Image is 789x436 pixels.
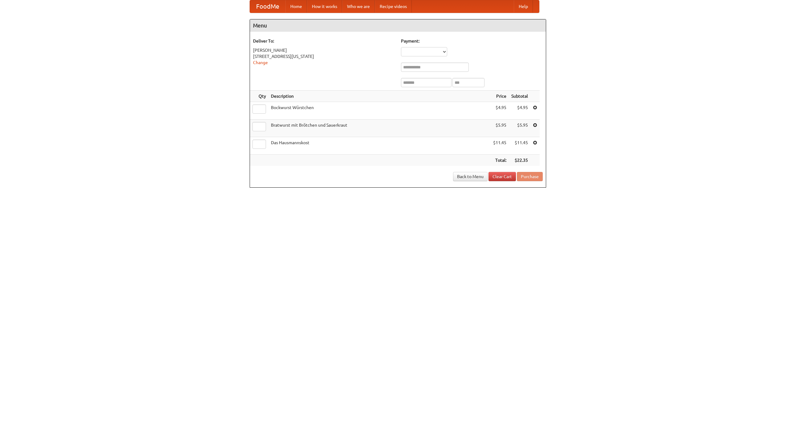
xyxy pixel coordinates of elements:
[307,0,342,13] a: How it works
[250,0,285,13] a: FoodMe
[268,120,491,137] td: Bratwurst mit Brötchen und Sauerkraut
[491,120,509,137] td: $5.95
[253,60,268,65] a: Change
[509,102,530,120] td: $4.95
[268,91,491,102] th: Description
[375,0,412,13] a: Recipe videos
[268,137,491,155] td: Das Hausmannskost
[250,19,546,32] h4: Menu
[491,137,509,155] td: $11.45
[491,91,509,102] th: Price
[509,155,530,166] th: $22.35
[509,91,530,102] th: Subtotal
[514,0,533,13] a: Help
[509,137,530,155] td: $11.45
[401,38,543,44] h5: Payment:
[491,102,509,120] td: $4.95
[342,0,375,13] a: Who we are
[253,53,395,59] div: [STREET_ADDRESS][US_STATE]
[268,102,491,120] td: Bockwurst Würstchen
[517,172,543,181] button: Purchase
[250,91,268,102] th: Qty
[253,47,395,53] div: [PERSON_NAME]
[285,0,307,13] a: Home
[509,120,530,137] td: $5.95
[253,38,395,44] h5: Deliver To:
[453,172,488,181] a: Back to Menu
[489,172,516,181] a: Clear Cart
[491,155,509,166] th: Total:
